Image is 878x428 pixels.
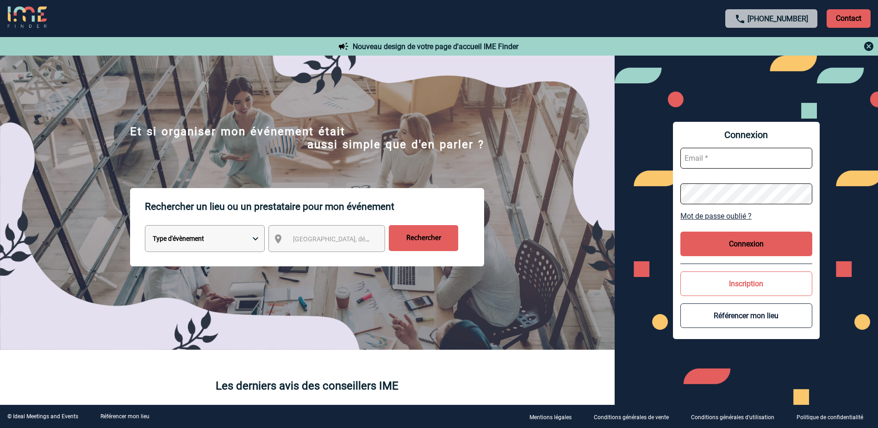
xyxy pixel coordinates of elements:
[789,412,878,421] a: Politique de confidentialité
[747,14,808,23] a: [PHONE_NUMBER]
[827,9,871,28] p: Contact
[691,414,774,421] p: Conditions générales d'utilisation
[522,412,586,421] a: Mentions légales
[680,129,812,140] span: Connexion
[293,235,422,243] span: [GEOGRAPHIC_DATA], département, région...
[145,188,484,225] p: Rechercher un lieu ou un prestataire pour mon événement
[680,212,812,220] a: Mot de passe oublié ?
[680,271,812,296] button: Inscription
[529,414,572,421] p: Mentions légales
[735,13,746,25] img: call-24-px.png
[389,225,458,251] input: Rechercher
[594,414,669,421] p: Conditions générales de vente
[680,148,812,169] input: Email *
[684,412,789,421] a: Conditions générales d'utilisation
[680,303,812,328] button: Référencer mon lieu
[100,413,149,420] a: Référencer mon lieu
[586,412,684,421] a: Conditions générales de vente
[797,414,863,421] p: Politique de confidentialité
[7,413,78,420] div: © Ideal Meetings and Events
[680,232,812,256] button: Connexion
